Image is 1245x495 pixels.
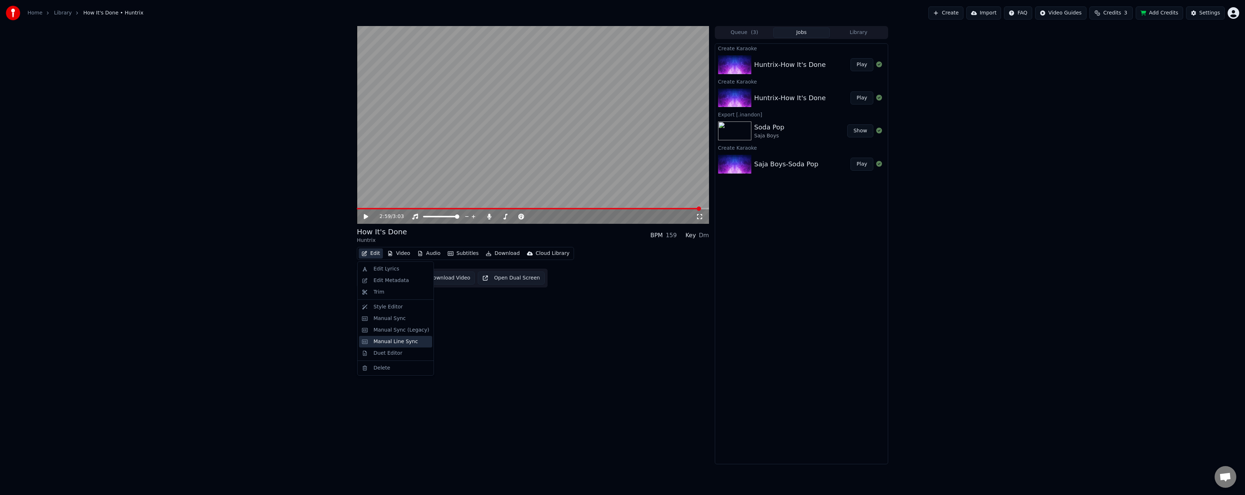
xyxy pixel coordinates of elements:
div: Cloud Library [536,250,569,257]
div: Style Editor [373,303,403,311]
button: Jobs [773,27,830,38]
div: Edit Lyrics [373,265,399,273]
button: Audio [414,248,443,259]
span: ( 3 ) [751,29,758,36]
button: Settings [1186,7,1225,20]
button: Video [384,248,413,259]
div: Saja Boys [754,132,784,140]
div: Manual Sync [373,315,406,322]
button: Library [830,27,887,38]
button: Credits3 [1089,7,1133,20]
div: Delete [373,364,390,372]
div: Export [.inandon] [715,110,888,119]
button: Import [966,7,1001,20]
div: / [380,213,397,220]
button: Video Guides [1035,7,1086,20]
button: Play [851,58,873,71]
button: Edit [359,248,383,259]
span: How It's Done • Huntrix [83,9,143,17]
img: youka [6,6,20,20]
button: Show [847,124,873,137]
div: Trim [373,289,384,296]
a: Open chat [1215,466,1236,488]
div: Create Karaoke [715,44,888,52]
div: Edit Metadata [373,277,409,284]
div: 159 [666,231,677,240]
button: Add Credits [1136,7,1183,20]
button: FAQ [1004,7,1032,20]
span: 3:03 [393,213,404,220]
button: Play [851,158,873,171]
a: Home [28,9,42,17]
div: Create Karaoke [715,77,888,86]
div: Soda Pop [754,122,784,132]
div: BPM [650,231,663,240]
div: Manual Line Sync [373,338,418,345]
button: Download Video [416,272,475,285]
button: Open Dual Screen [478,272,545,285]
div: Huntrix-How It's Done [754,93,826,103]
nav: breadcrumb [28,9,143,17]
button: Download [483,248,523,259]
div: Create Karaoke [715,143,888,152]
button: Create [928,7,963,20]
div: Settings [1199,9,1220,17]
div: Dm [699,231,709,240]
span: 3 [1124,9,1127,17]
div: Huntrix-How It's Done [754,60,826,70]
div: Duet Editor [373,350,402,357]
div: Key [685,231,696,240]
div: Huntrix [357,237,407,244]
span: Credits [1103,9,1121,17]
div: Saja Boys-Soda Pop [754,159,818,169]
button: Subtitles [445,248,481,259]
a: Library [54,9,72,17]
div: How It's Done [357,227,407,237]
span: 2:59 [380,213,391,220]
button: Play [851,91,873,104]
div: Manual Sync (Legacy) [373,327,429,334]
button: Queue [716,27,773,38]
